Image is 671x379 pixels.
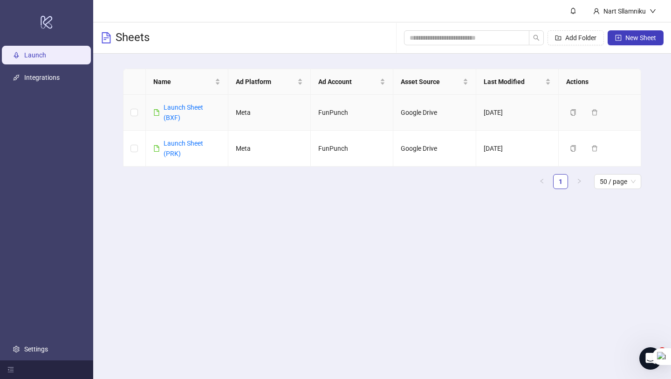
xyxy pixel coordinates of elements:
[311,131,393,167] td: FunPunch
[164,104,203,121] a: Launch Sheet (BXF)
[24,51,46,59] a: Launch
[658,347,666,355] span: 4
[570,145,576,152] span: copy
[553,174,568,189] li: 1
[24,74,60,81] a: Integrations
[533,35,540,41] span: search
[228,95,311,131] td: Meta
[572,174,587,189] button: right
[476,69,559,95] th: Last Modified
[572,174,587,189] li: Next Page
[534,174,549,189] li: Previous Page
[593,8,600,14] span: user
[570,7,576,14] span: bell
[565,34,596,42] span: Add Folder
[600,175,636,189] span: 50 / page
[24,345,48,353] a: Settings
[591,109,598,116] span: delete
[164,140,203,157] a: Launch Sheet (PRK)
[311,95,393,131] td: FunPunch
[576,178,582,184] span: right
[570,109,576,116] span: copy
[476,131,559,167] td: [DATE]
[318,77,378,87] span: Ad Account
[650,8,656,14] span: down
[393,69,476,95] th: Asset Source
[594,174,641,189] div: Page Size
[639,347,662,370] iframe: Intercom live chat
[236,77,295,87] span: Ad Platform
[539,178,545,184] span: left
[7,366,14,373] span: menu-fold
[600,6,650,16] div: Nart Sllamniku
[548,30,604,45] button: Add Folder
[484,77,543,87] span: Last Modified
[554,175,568,189] a: 1
[153,109,160,116] span: file
[625,34,656,42] span: New Sheet
[615,35,622,41] span: plus-square
[393,131,476,167] td: Google Drive
[559,69,641,95] th: Actions
[401,77,460,87] span: Asset Source
[608,30,664,45] button: New Sheet
[116,30,150,45] h3: Sheets
[534,174,549,189] button: left
[146,69,228,95] th: Name
[393,95,476,131] td: Google Drive
[591,145,598,152] span: delete
[228,131,311,167] td: Meta
[555,35,561,41] span: folder-add
[228,69,311,95] th: Ad Platform
[153,77,213,87] span: Name
[311,69,393,95] th: Ad Account
[153,145,160,152] span: file
[476,95,559,131] td: [DATE]
[101,32,112,43] span: file-text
